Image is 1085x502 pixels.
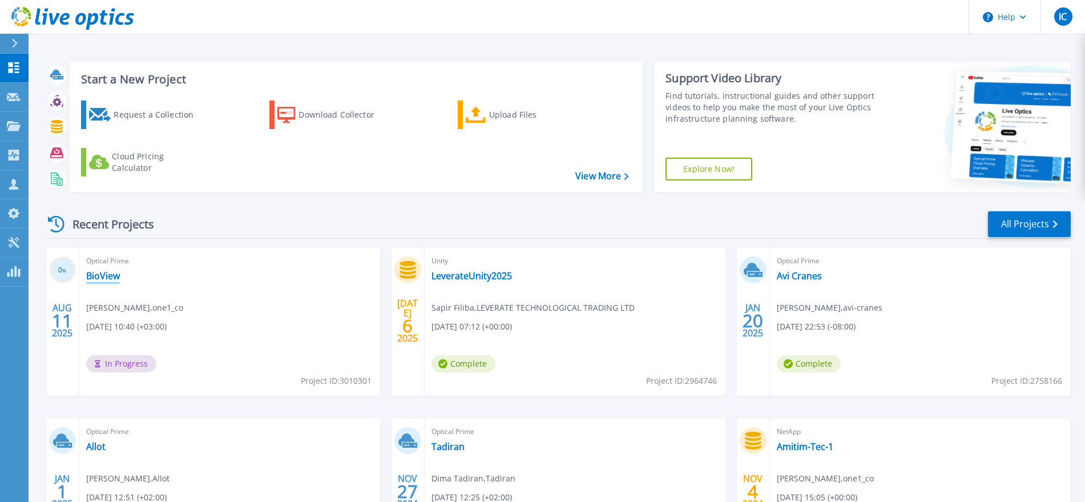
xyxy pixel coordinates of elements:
[665,90,878,125] div: Find tutorials, instructional guides and other support videos to help you make the most of your L...
[269,101,397,129] a: Download Collector
[991,375,1062,387] span: Project ID: 2758166
[489,103,580,126] div: Upload Files
[112,151,203,174] div: Cloud Pricing Calculator
[743,316,763,326] span: 20
[431,425,719,438] span: Optical Prime
[57,487,67,496] span: 1
[431,255,719,267] span: Unity
[777,441,833,452] a: Amitim-Tec-1
[81,101,208,129] a: Request a Collection
[431,472,515,485] span: Dima Tadiran , Tadiran
[777,320,856,333] span: [DATE] 22:53 (-08:00)
[86,355,156,372] span: In Progress
[646,375,717,387] span: Project ID: 2964746
[299,103,390,126] div: Download Collector
[86,270,120,282] a: BioView
[62,267,66,274] span: %
[86,441,106,452] a: Allot
[777,425,1064,438] span: NetApp
[777,472,874,485] span: [PERSON_NAME] , one1_co
[86,472,170,485] span: [PERSON_NAME] , Allot
[742,300,764,342] div: JAN 2025
[86,302,183,314] span: [PERSON_NAME] , one1_co
[44,210,170,238] div: Recent Projects
[114,103,205,126] div: Request a Collection
[86,425,373,438] span: Optical Prime
[397,300,418,342] div: [DATE] 2025
[86,255,373,267] span: Optical Prime
[665,71,878,86] div: Support Video Library
[431,270,512,282] a: LeverateUnity2025
[81,148,208,176] a: Cloud Pricing Calculator
[52,316,72,326] span: 11
[81,73,628,86] h3: Start a New Project
[575,171,628,182] a: View More
[458,101,585,129] a: Upload Files
[665,158,752,180] a: Explore Now!
[777,270,822,282] a: Avi Cranes
[397,487,418,496] span: 27
[431,302,635,314] span: Sapir Filiba , LEVERATE TECHNOLOGICAL TRADING LTD
[402,321,413,331] span: 6
[431,441,465,452] a: Tadiran
[49,264,76,277] h3: 0
[777,355,841,372] span: Complete
[988,211,1071,237] a: All Projects
[301,375,372,387] span: Project ID: 3010301
[51,300,73,342] div: AUG 2025
[748,487,758,496] span: 4
[777,255,1064,267] span: Optical Prime
[431,320,512,333] span: [DATE] 07:12 (+00:00)
[86,320,167,333] span: [DATE] 10:40 (+03:00)
[1059,12,1067,21] span: IC
[777,302,882,314] span: [PERSON_NAME] , avi-cranes
[431,355,495,372] span: Complete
